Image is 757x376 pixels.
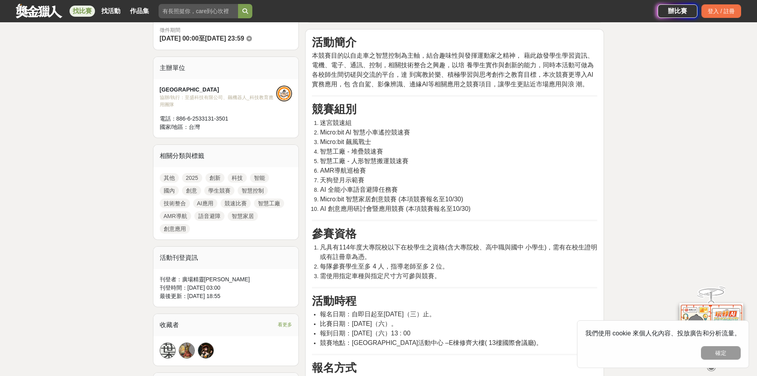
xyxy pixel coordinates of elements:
[199,35,205,42] span: 至
[70,6,95,17] a: 找比賽
[160,86,277,94] div: [GEOGRAPHIC_DATA]
[160,343,176,358] a: 葉
[160,284,292,292] div: 刊登時間： [DATE] 03:00
[320,158,408,164] span: 智慧工廠 - 人形智慧搬運競速賽
[238,186,268,195] a: 智慧控制
[320,129,410,136] span: Micro:bit Al 智慧小車遙控競速賽
[320,339,542,346] span: 競賽地點：[GEOGRAPHIC_DATA]活動中心 –E棟修齊大樓( 13樓國際會議廳)。
[585,330,741,337] span: 我們使用 cookie 來個人化內容、投放廣告和分析流量。
[153,247,299,269] div: 活動刊登資訊
[160,186,179,195] a: 國內
[680,303,743,356] img: d2146d9a-e6f6-4337-9592-8cefde37ba6b.png
[228,211,258,221] a: 智慧家居
[160,321,179,328] span: 收藏者
[193,199,217,208] a: AI應用
[312,228,356,240] strong: 參賽資格
[320,205,470,212] span: AI 創意應用研討會暨應用競賽 (本項競賽報名至10/30)
[182,173,202,183] a: 2025
[160,275,292,284] div: 刊登者： 廣場精靈[PERSON_NAME]
[198,343,213,358] img: Avatar
[160,173,179,183] a: 其他
[179,343,194,358] img: Avatar
[160,27,180,33] span: 徵件期間
[320,177,364,183] span: 天狗登月示範賽
[701,4,741,18] div: 登入 / 註冊
[205,35,244,42] span: [DATE] 23:59
[658,4,697,18] a: 辦比賽
[320,138,371,145] span: Micro:bit 飆風戰士
[320,311,435,318] span: 報名日期：自即日起至[DATE]（三）止。
[160,211,191,221] a: AMR導航
[160,292,292,300] div: 最後更新： [DATE] 18:55
[320,330,410,337] span: 報到日期：[DATE]（六）13 : 00
[320,119,352,126] span: 迷宮競速組
[160,199,190,208] a: 技術整合
[160,94,277,108] div: 協辦/執行： 至盛科技有限公司、飆機器人_科技教育應用團隊
[205,173,225,183] a: 創新
[312,103,356,115] strong: 競賽組別
[160,124,189,130] span: 國家/地區：
[320,196,463,203] span: Micro:bit 智慧家居創意競賽 (本項競賽報名至10/30)
[312,52,593,88] span: 本競賽目的以自走車之智慧控制為主軸，結合趣味性與發揮運動家之精神， 藉此啟發學生學習資訊、電機、電子、通訊、控制，相關技術整合之興趣，以培 養學生實作與創新的能力，同時本活動可做為各校師生間切磋...
[160,224,190,234] a: 創意應用
[250,173,269,183] a: 智能
[153,57,299,79] div: 主辦單位
[204,186,234,195] a: 學生競賽
[182,186,201,195] a: 創意
[160,115,277,123] div: 電話： 886-6-2533131-3501
[160,35,199,42] span: [DATE] 00:00
[159,4,238,18] input: 有長照挺你，care到心坎裡！青春出手，拍出照顧 影音徵件活動
[194,211,225,221] a: 語音避障
[701,346,741,360] button: 確定
[320,273,441,279] span: 需使用指定車種與指定尺寸方可參與競賽。
[320,167,366,174] span: AMR導航巡檢賽
[278,320,292,329] span: 看更多
[153,145,299,167] div: 相關分類與標籤
[254,199,284,208] a: 智慧工廠
[312,36,356,49] strong: 活動簡介
[320,244,597,260] span: 凡具有114年度大專院校以下在校學生之資格(含大專院校、高中職與國中 小學生)，需有在校生證明或有註冊章為憑。
[320,186,398,193] span: AI 全能小車語音避障任務賽
[320,148,383,155] span: 智慧工廠 - 堆疊競速賽
[312,295,356,307] strong: 活動時程
[320,320,397,327] span: 比賽日期：[DATE]（六）。
[221,199,251,208] a: 競速比賽
[189,124,200,130] span: 台灣
[312,362,356,374] strong: 報名方式
[98,6,124,17] a: 找活動
[228,173,247,183] a: 科技
[320,263,449,270] span: 每隊參賽學生至多 4 人，指導老師至多 2 位。
[198,343,214,358] a: Avatar
[179,343,195,358] a: Avatar
[127,6,152,17] a: 作品集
